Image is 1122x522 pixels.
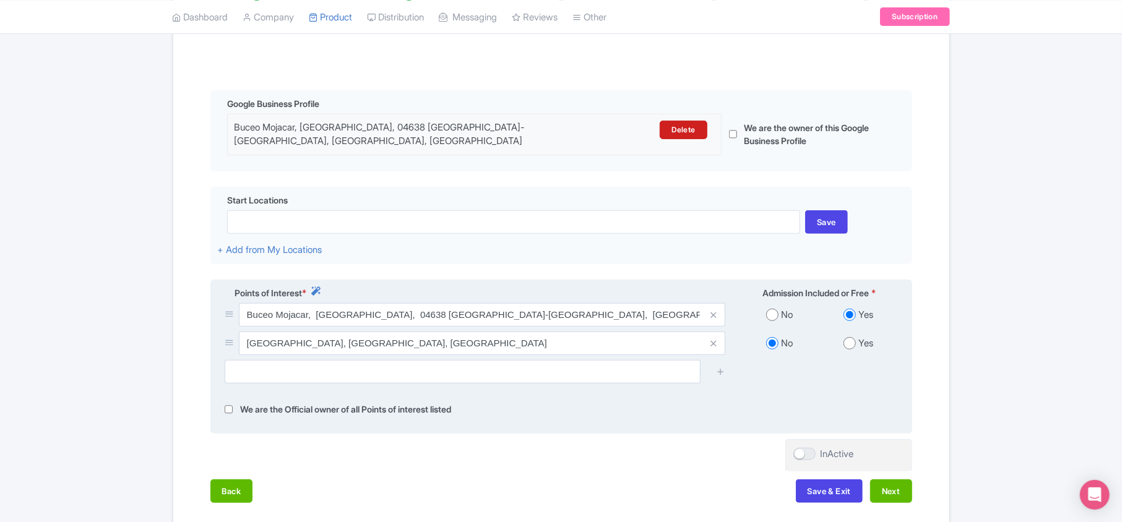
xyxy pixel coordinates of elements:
[880,7,949,26] a: Subscription
[762,286,869,299] span: Admission Included or Free
[870,479,912,503] button: Next
[805,210,848,234] div: Save
[234,121,595,148] div: Buceo Mojacar, [GEOGRAPHIC_DATA], 04638 [GEOGRAPHIC_DATA]-[GEOGRAPHIC_DATA], [GEOGRAPHIC_DATA], [...
[227,97,319,110] span: Google Business Profile
[210,479,253,503] button: Back
[744,121,881,147] label: We are the owner of this Google Business Profile
[821,447,854,461] div: InActive
[217,244,322,255] a: + Add from My Locations
[660,121,707,139] a: Delete
[235,286,302,299] span: Points of Interest
[781,336,793,351] label: No
[240,403,451,417] label: We are the Official owner of all Points of interest listed
[227,194,288,207] span: Start Locations
[1080,480,1110,510] div: Open Intercom Messenger
[796,479,863,503] button: Save & Exit
[858,308,873,322] label: Yes
[858,336,873,351] label: Yes
[781,308,793,322] label: No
